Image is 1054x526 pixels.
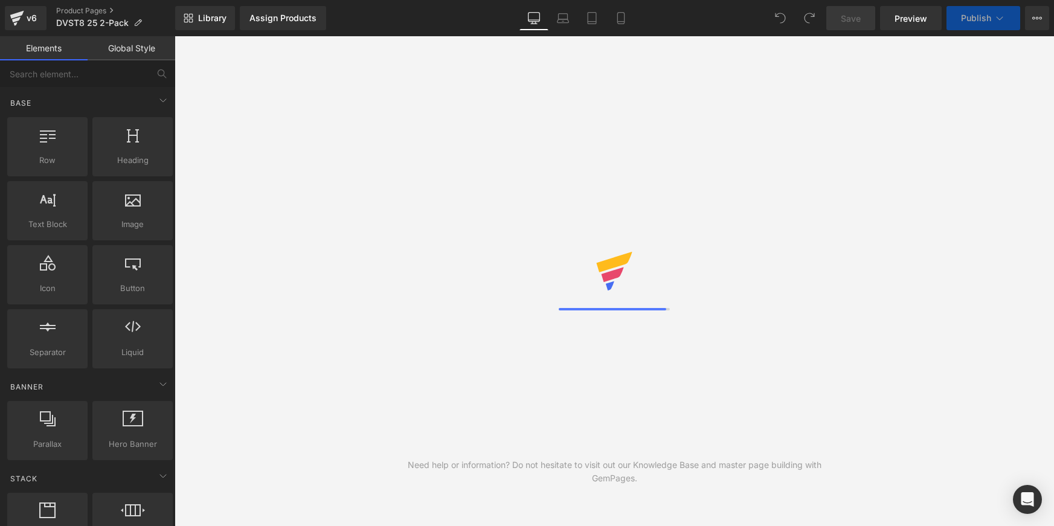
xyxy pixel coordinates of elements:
button: Publish [946,6,1020,30]
div: Assign Products [249,13,317,23]
span: Banner [9,381,45,393]
a: Product Pages [56,6,175,16]
a: Laptop [548,6,577,30]
div: Need help or information? Do not hesitate to visit out our Knowledge Base and master page buildin... [394,458,834,485]
div: v6 [24,10,39,26]
a: Tablet [577,6,606,30]
span: Row [11,154,84,167]
span: Image [96,218,169,231]
span: Save [841,12,861,25]
a: Mobile [606,6,635,30]
a: v6 [5,6,47,30]
button: Redo [797,6,821,30]
span: Parallax [11,438,84,451]
div: Open Intercom Messenger [1013,485,1042,514]
span: Button [96,282,169,295]
span: Heading [96,154,169,167]
a: New Library [175,6,235,30]
span: Liquid [96,346,169,359]
a: Preview [880,6,942,30]
span: Icon [11,282,84,295]
button: Undo [768,6,792,30]
span: Library [198,13,227,24]
span: Text Block [11,218,84,231]
span: Stack [9,473,39,484]
span: Base [9,97,33,109]
span: Hero Banner [96,438,169,451]
span: Publish [961,13,991,23]
span: Preview [895,12,927,25]
span: DVST8 25 2-Pack [56,18,129,28]
a: Global Style [88,36,175,60]
a: Desktop [519,6,548,30]
span: Separator [11,346,84,359]
button: More [1025,6,1049,30]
